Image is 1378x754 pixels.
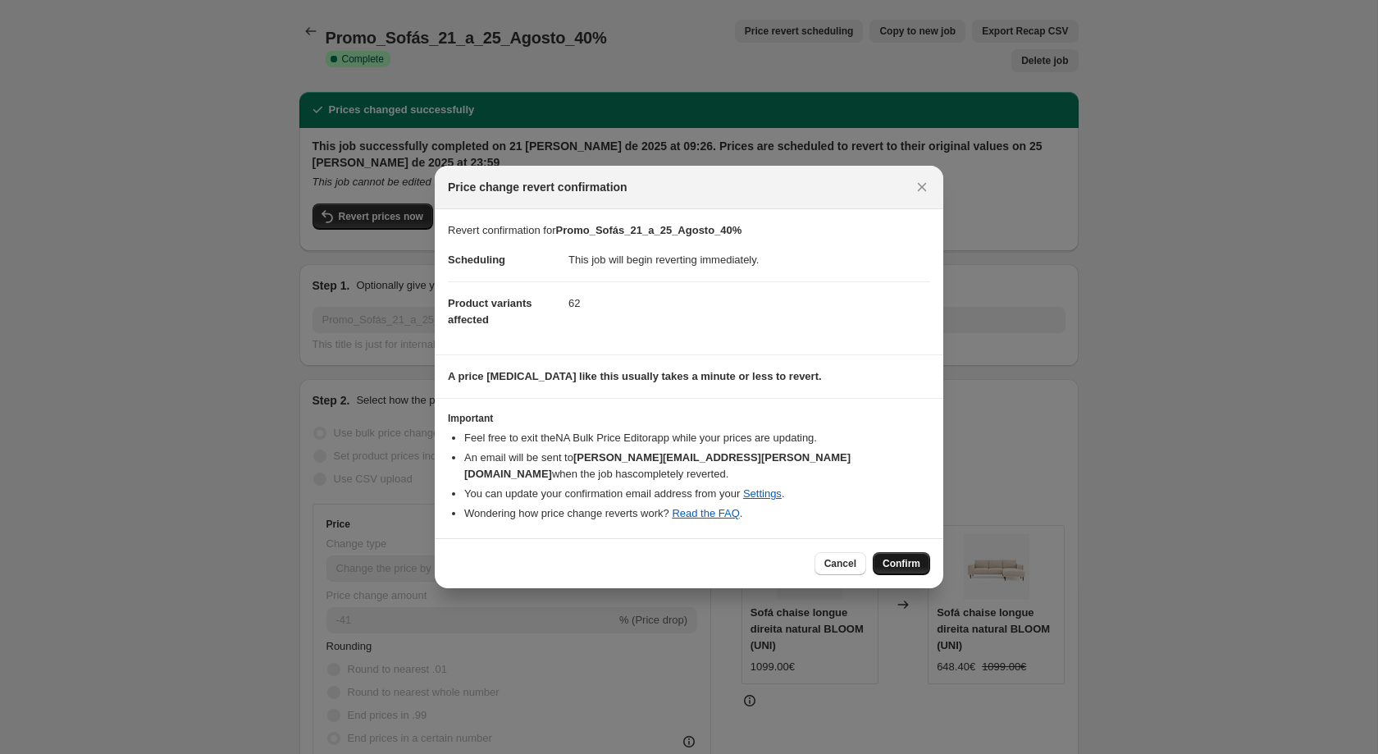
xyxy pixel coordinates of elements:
[814,552,866,575] button: Cancel
[448,370,822,382] b: A price [MEDICAL_DATA] like this usually takes a minute or less to revert.
[743,487,782,500] a: Settings
[910,176,933,199] button: Close
[464,450,930,482] li: An email will be sent to when the job has completely reverted .
[464,486,930,502] li: You can update your confirmation email address from your .
[883,557,920,570] span: Confirm
[464,505,930,522] li: Wondering how price change reverts work? .
[556,224,742,236] b: Promo_Sofás_21_a_25_Agosto_40%
[672,507,739,519] a: Read the FAQ
[448,412,930,425] h3: Important
[568,239,930,281] dd: This job will begin reverting immediately.
[873,552,930,575] button: Confirm
[448,297,532,326] span: Product variants affected
[448,222,930,239] p: Revert confirmation for
[464,430,930,446] li: Feel free to exit the NA Bulk Price Editor app while your prices are updating.
[824,557,856,570] span: Cancel
[568,281,930,325] dd: 62
[448,254,505,266] span: Scheduling
[448,179,627,195] span: Price change revert confirmation
[464,451,851,480] b: [PERSON_NAME][EMAIL_ADDRESS][PERSON_NAME][DOMAIN_NAME]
